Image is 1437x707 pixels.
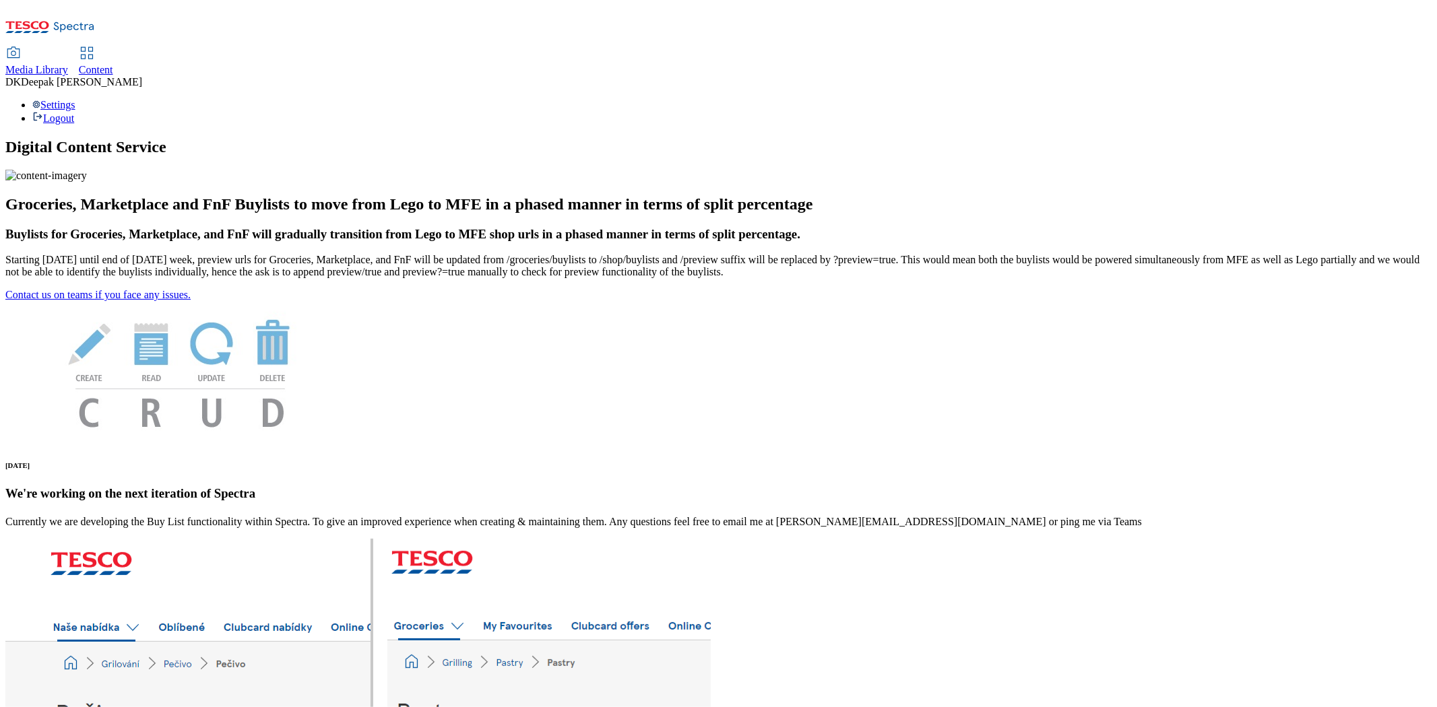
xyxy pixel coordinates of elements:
[5,227,1432,242] h3: Buylists for Groceries, Marketplace, and FnF will gradually transition from Lego to MFE shop urls...
[5,486,1432,501] h3: We're working on the next iteration of Spectra
[79,64,113,75] span: Content
[5,138,1432,156] h1: Digital Content Service
[32,112,74,124] a: Logout
[79,48,113,76] a: Content
[5,48,68,76] a: Media Library
[5,516,1432,528] p: Currently we are developing the Buy List functionality within Spectra. To give an improved experi...
[5,195,1432,213] h2: Groceries, Marketplace and FnF Buylists to move from Lego to MFE in a phased manner in terms of s...
[32,99,75,110] a: Settings
[5,461,1432,469] h6: [DATE]
[21,76,142,88] span: Deepak [PERSON_NAME]
[5,170,87,182] img: content-imagery
[5,254,1432,278] p: Starting [DATE] until end of [DATE] week, preview urls for Groceries, Marketplace, and FnF will b...
[5,301,356,442] img: News Image
[5,289,191,300] a: Contact us on teams if you face any issues.
[5,76,21,88] span: DK
[5,64,68,75] span: Media Library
